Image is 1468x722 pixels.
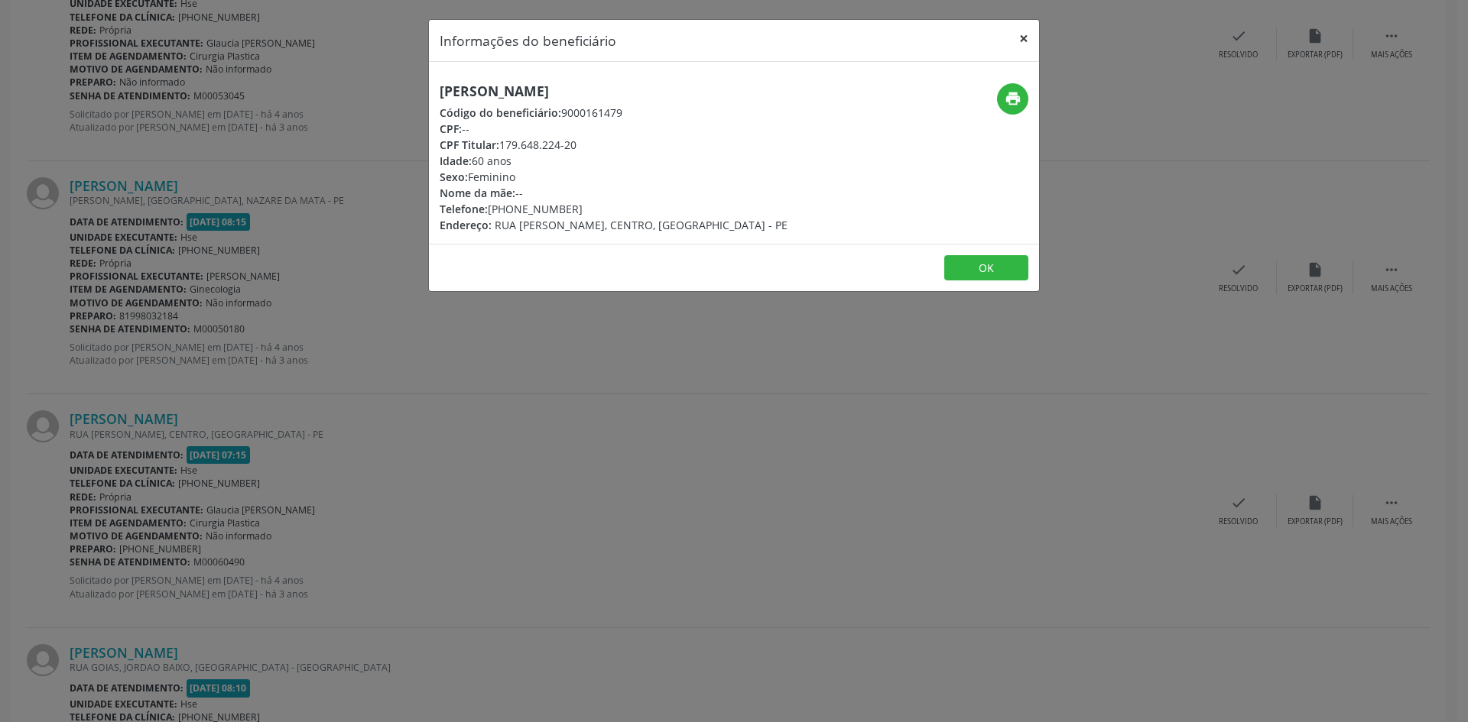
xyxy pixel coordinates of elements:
span: Nome da mãe: [440,186,515,200]
h5: Informações do beneficiário [440,31,616,50]
button: Close [1008,20,1039,57]
span: CPF Titular: [440,138,499,152]
i: print [1005,90,1021,107]
div: 9000161479 [440,105,788,121]
button: OK [944,255,1028,281]
div: Feminino [440,169,788,185]
span: Endereço: [440,218,492,232]
div: [PHONE_NUMBER] [440,201,788,217]
span: Idade: [440,154,472,168]
div: 179.648.224-20 [440,137,788,153]
div: 60 anos [440,153,788,169]
h5: [PERSON_NAME] [440,83,788,99]
span: Telefone: [440,202,488,216]
div: -- [440,121,788,137]
span: Sexo: [440,170,468,184]
div: -- [440,185,788,201]
span: CPF: [440,121,462,136]
span: Código do beneficiário: [440,105,561,120]
span: RUA [PERSON_NAME], CENTRO, [GEOGRAPHIC_DATA] - PE [495,218,788,232]
button: print [997,83,1028,115]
